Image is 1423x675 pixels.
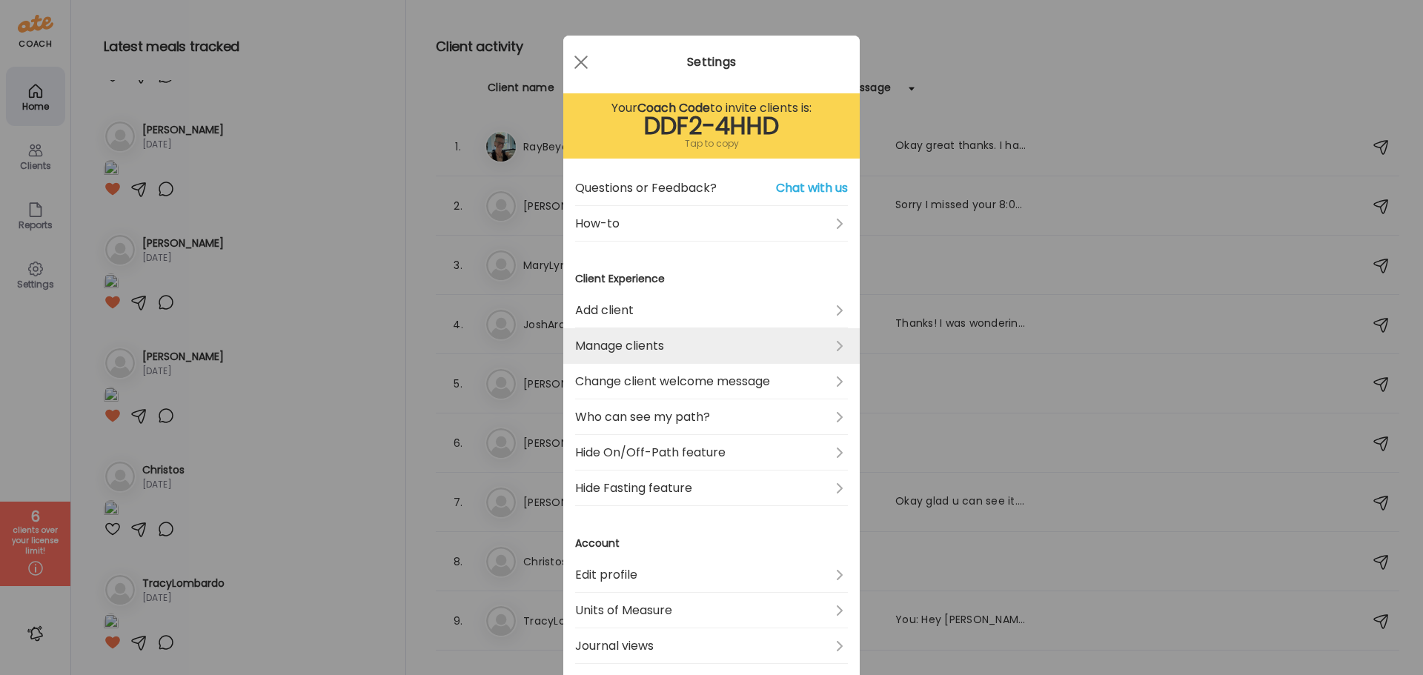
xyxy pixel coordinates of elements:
div: Your to invite clients is: [575,99,848,117]
a: Questions or Feedback?Chat with us [575,170,848,206]
h3: Client Experience [575,271,848,287]
a: Add client [575,293,848,328]
a: Edit profile [575,557,848,593]
a: Units of Measure [575,593,848,628]
a: Who can see my path? [575,399,848,435]
h3: Account [575,536,848,551]
div: Settings [563,53,860,71]
a: Change client welcome message [575,364,848,399]
a: Journal views [575,628,848,664]
a: Hide On/Off-Path feature [575,435,848,470]
a: Hide Fasting feature [575,470,848,506]
div: Tap to copy [575,135,848,153]
span: Chat with us [776,179,848,197]
a: Manage clients [575,328,848,364]
a: How-to [575,206,848,242]
div: DDF2-4HHD [575,117,848,135]
b: Coach Code [637,99,710,116]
